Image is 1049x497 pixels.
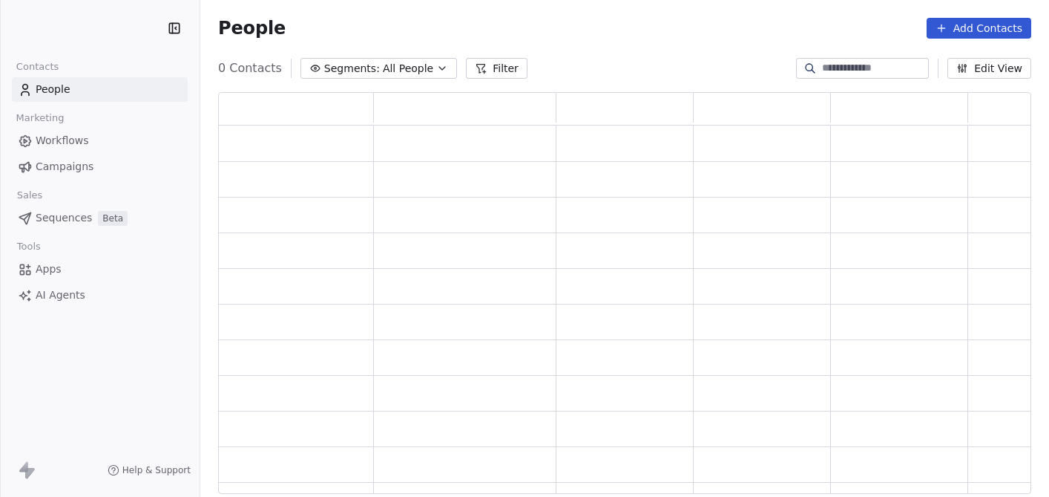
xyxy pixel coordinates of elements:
a: SequencesBeta [12,206,188,230]
span: Sequences [36,210,92,226]
button: Edit View [947,58,1031,79]
span: Sales [10,184,49,207]
span: Workflows [36,133,89,149]
button: Filter [466,58,527,79]
button: Add Contacts [927,18,1031,39]
span: People [36,82,70,97]
a: AI Agents [12,283,188,308]
span: Segments: [324,61,380,77]
span: Marketing [10,107,70,129]
a: Workflows [12,129,188,153]
a: Help & Support [108,464,191,476]
span: Tools [10,235,47,258]
span: Help & Support [122,464,191,476]
a: People [12,77,188,102]
span: Campaigns [36,159,93,175]
span: 0 Contacts [218,59,282,77]
span: Beta [98,211,128,226]
span: AI Agents [36,288,85,303]
span: People [218,17,286,39]
span: Apps [36,262,62,277]
span: Contacts [10,56,65,78]
a: Campaigns [12,155,188,179]
span: All People [383,61,433,77]
a: Apps [12,257,188,282]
